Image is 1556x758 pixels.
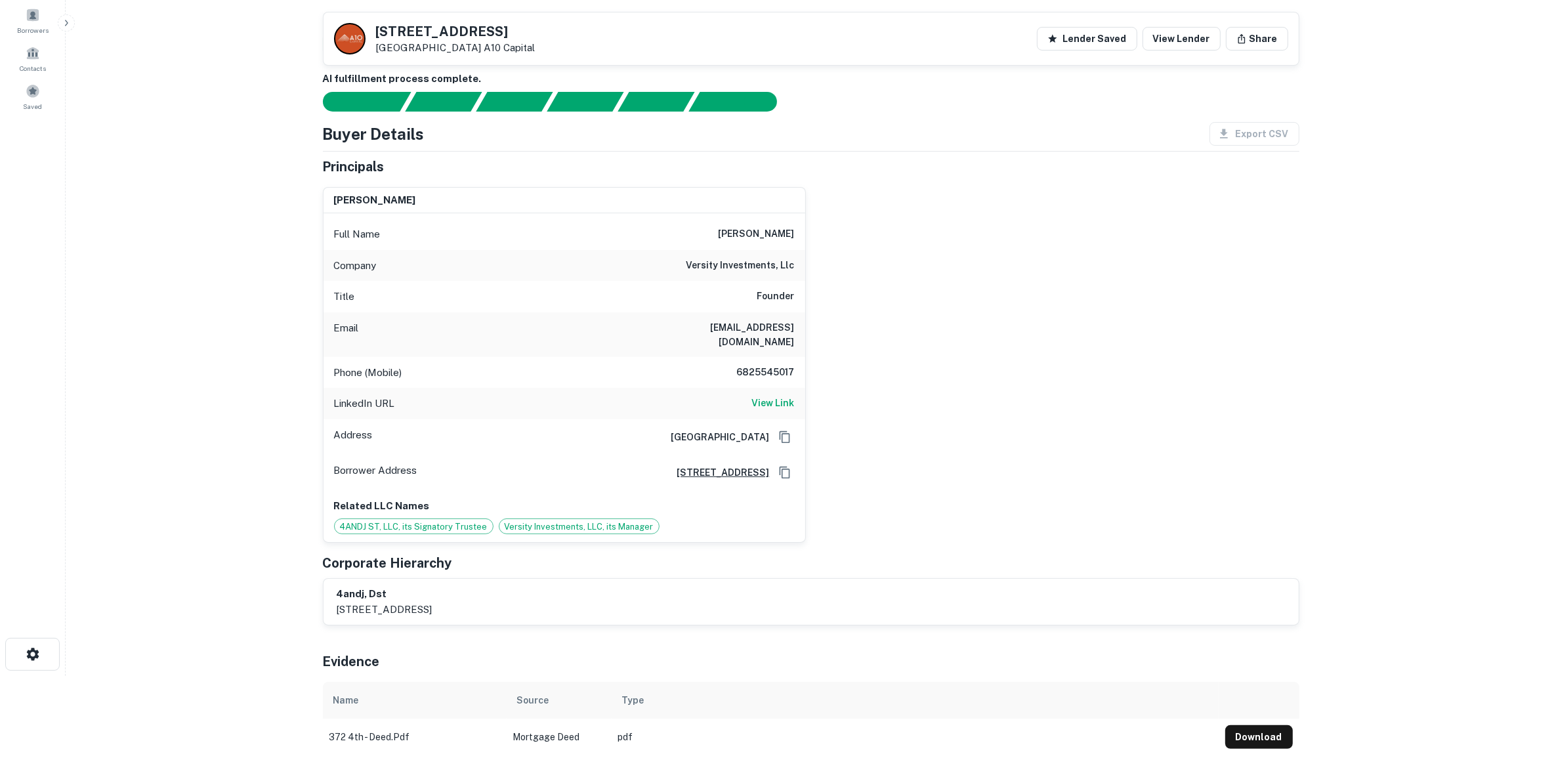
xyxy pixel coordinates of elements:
[752,396,795,411] a: View Link
[334,289,355,305] p: Title
[507,682,612,719] th: Source
[334,396,395,411] p: LinkedIn URL
[484,42,536,53] a: A10 Capital
[20,63,46,74] span: Contacts
[775,427,795,447] button: Copy Address
[323,157,385,177] h5: Principals
[637,320,795,349] h6: [EMAIL_ADDRESS][DOMAIN_NAME]
[689,92,793,112] div: AI fulfillment process complete.
[686,258,795,274] h6: versity investments, llc
[4,79,62,114] a: Saved
[1226,27,1288,51] button: Share
[612,682,1219,719] th: Type
[618,92,694,112] div: Principals found, still searching for contact information. This may take time...
[333,692,359,708] div: Name
[752,396,795,410] h6: View Link
[622,692,644,708] div: Type
[4,41,62,76] a: Contacts
[334,498,795,514] p: Related LLC Names
[499,520,659,534] span: Versity Investments, LLC, its Manager
[334,226,381,242] p: Full Name
[547,92,623,112] div: Principals found, AI now looking for contact information...
[757,289,795,305] h6: Founder
[4,3,62,38] a: Borrowers
[323,719,507,755] td: 372 4th - deed.pdf
[334,427,373,447] p: Address
[661,430,770,444] h6: [GEOGRAPHIC_DATA]
[334,365,402,381] p: Phone (Mobile)
[334,320,359,349] p: Email
[1037,27,1137,51] button: Lender Saved
[323,652,380,671] h5: Evidence
[476,92,553,112] div: Documents found, AI parsing details...
[334,463,417,482] p: Borrower Address
[337,602,432,618] p: [STREET_ADDRESS]
[323,72,1299,87] h6: AI fulfillment process complete.
[376,42,536,54] p: [GEOGRAPHIC_DATA]
[1490,653,1556,716] iframe: Chat Widget
[335,520,493,534] span: 4ANDJ ST, LLC, its Signatory Trustee
[507,719,612,755] td: Mortgage Deed
[17,25,49,35] span: Borrowers
[323,553,452,573] h5: Corporate Hierarchy
[517,692,549,708] div: Source
[24,101,43,112] span: Saved
[334,193,416,208] h6: [PERSON_NAME]
[405,92,482,112] div: Your request is received and processing...
[719,226,795,242] h6: [PERSON_NAME]
[376,25,536,38] h5: [STREET_ADDRESS]
[775,463,795,482] button: Copy Address
[307,92,406,112] div: Sending borrower request to AI...
[323,682,1299,755] div: scrollable content
[612,719,1219,755] td: pdf
[1225,725,1293,749] button: Download
[337,587,432,602] h6: 4andj, dst
[334,258,377,274] p: Company
[716,365,795,381] h6: 6825545017
[323,682,507,719] th: Name
[323,122,425,146] h4: Buyer Details
[1143,27,1221,51] a: View Lender
[667,465,770,480] a: [STREET_ADDRESS]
